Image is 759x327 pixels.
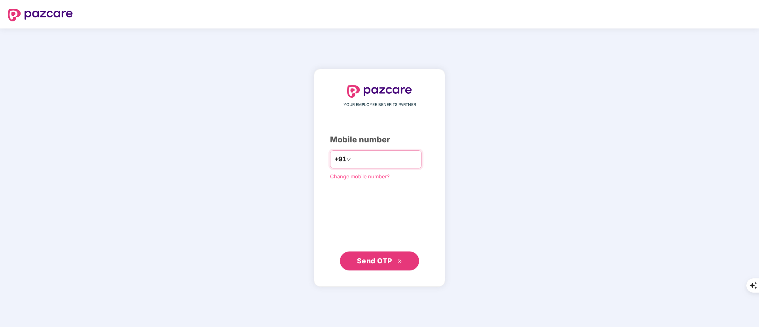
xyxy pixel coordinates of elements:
[357,257,392,265] span: Send OTP
[397,259,402,264] span: double-right
[346,157,351,162] span: down
[334,154,346,164] span: +91
[330,173,390,180] a: Change mobile number?
[8,9,73,21] img: logo
[347,85,412,98] img: logo
[340,251,419,270] button: Send OTPdouble-right
[343,102,416,108] span: YOUR EMPLOYEE BENEFITS PARTNER
[330,134,429,146] div: Mobile number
